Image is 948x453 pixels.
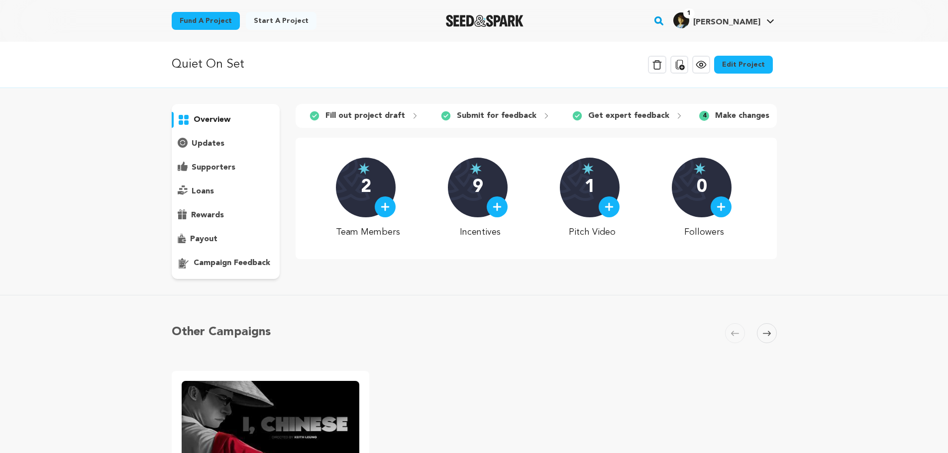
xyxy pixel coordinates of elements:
[605,202,614,211] img: plus.svg
[191,209,224,221] p: rewards
[714,56,773,74] a: Edit Project
[493,202,502,211] img: plus.svg
[172,183,280,199] button: loans
[697,178,707,197] p: 0
[715,110,769,122] p: Make changes
[172,12,240,30] a: Fund a project
[194,257,270,269] p: campaign feedback
[448,225,512,239] p: Incentives
[172,231,280,247] button: payout
[693,18,760,26] span: [PERSON_NAME]
[325,110,405,122] p: Fill out project draft
[336,225,400,239] p: Team Members
[194,114,230,126] p: overview
[172,207,280,223] button: rewards
[246,12,316,30] a: Start a project
[172,323,271,341] h5: Other Campaigns
[473,178,483,197] p: 9
[673,12,760,28] div: Keith L.'s Profile
[457,110,536,122] p: Submit for feedback
[192,138,224,150] p: updates
[381,202,390,211] img: plus.svg
[560,225,624,239] p: Pitch Video
[673,12,689,28] img: Keith%20Headshot.v1%20%281%29.jpg
[172,160,280,176] button: supporters
[446,15,524,27] a: Seed&Spark Homepage
[446,15,524,27] img: Seed&Spark Logo Dark Mode
[361,178,371,197] p: 2
[172,56,244,74] p: Quiet On Set
[172,255,280,271] button: campaign feedback
[192,185,214,197] p: loans
[717,202,726,211] img: plus.svg
[671,10,776,28] a: Keith L.'s Profile
[585,178,595,197] p: 1
[588,110,669,122] p: Get expert feedback
[672,225,736,239] p: Followers
[671,10,776,31] span: Keith L.'s Profile
[172,112,280,128] button: overview
[699,111,709,121] span: 4
[192,162,235,174] p: supporters
[190,233,217,245] p: payout
[172,136,280,152] button: updates
[683,8,695,18] span: 1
